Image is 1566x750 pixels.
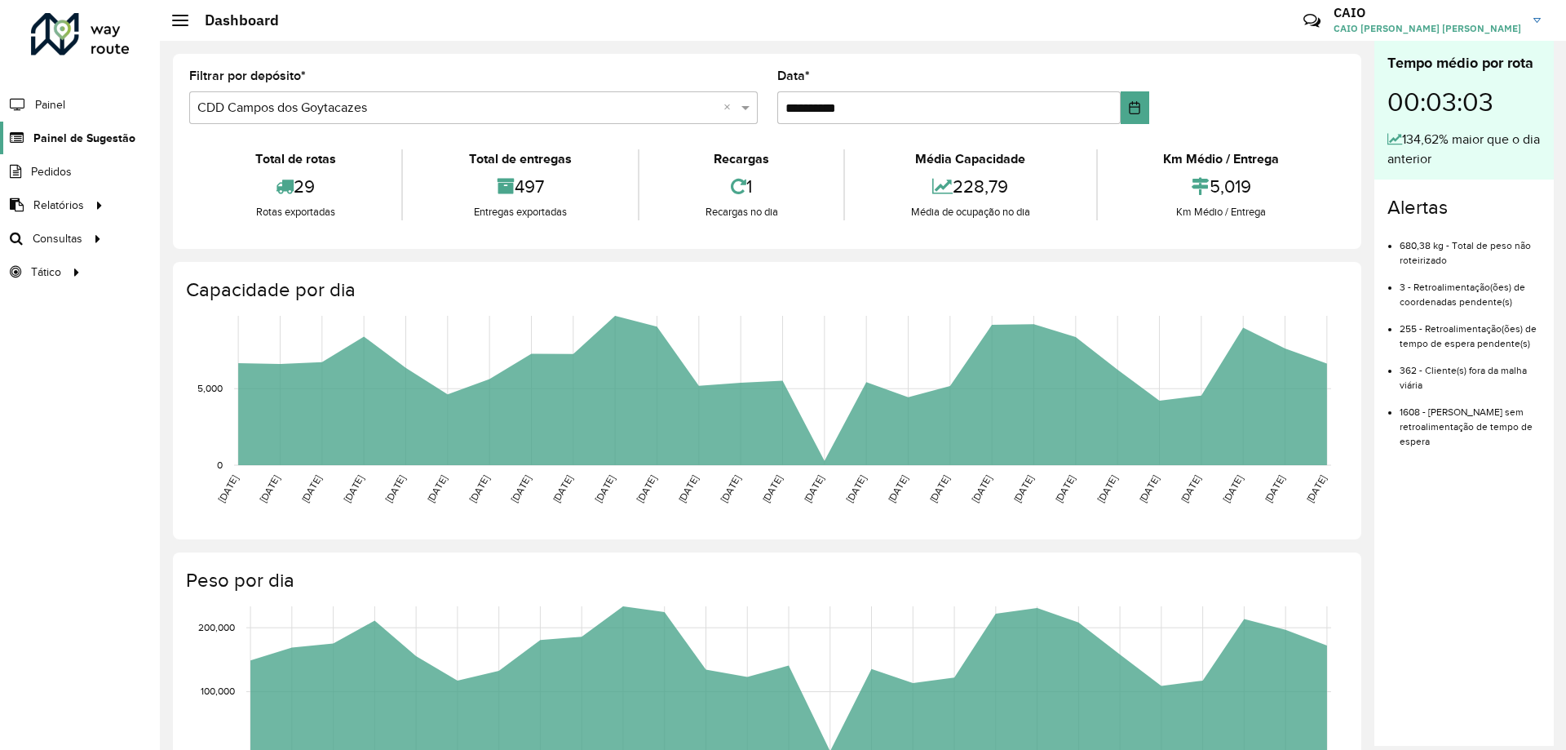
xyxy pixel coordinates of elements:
text: 100,000 [201,686,235,697]
div: 1 [644,169,839,204]
div: Rotas exportadas [193,204,397,220]
text: [DATE] [551,473,574,504]
text: [DATE] [1095,473,1119,504]
button: Choose Date [1121,91,1149,124]
div: 5,019 [1102,169,1341,204]
div: 00:03:03 [1387,74,1541,130]
label: Data [777,66,810,86]
h2: Dashboard [188,11,279,29]
div: Total de rotas [193,149,397,169]
text: [DATE] [886,473,909,504]
div: Recargas no dia [644,204,839,220]
div: 29 [193,169,397,204]
text: [DATE] [970,473,993,504]
div: 228,79 [849,169,1091,204]
label: Filtrar por depósito [189,66,306,86]
span: Tático [31,264,61,281]
span: Painel [35,96,65,113]
li: 3 - Retroalimentação(ões) de coordenadas pendente(s) [1400,268,1541,309]
div: Km Médio / Entrega [1102,149,1341,169]
text: [DATE] [760,473,784,504]
div: Total de entregas [407,149,633,169]
div: Entregas exportadas [407,204,633,220]
h3: CAIO [1334,5,1521,20]
div: 134,62% maior que o dia anterior [1387,130,1541,169]
h4: Alertas [1387,196,1541,220]
text: 200,000 [198,622,235,632]
text: [DATE] [802,473,825,504]
div: Média de ocupação no dia [849,204,1091,220]
text: [DATE] [593,473,617,504]
text: [DATE] [467,473,491,504]
span: Consultas [33,230,82,247]
text: [DATE] [676,473,700,504]
span: Painel de Sugestão [33,130,135,147]
span: CAIO [PERSON_NAME] [PERSON_NAME] [1334,21,1521,36]
text: [DATE] [1304,473,1328,504]
text: [DATE] [1263,473,1286,504]
text: [DATE] [1221,473,1245,504]
li: 362 - Cliente(s) fora da malha viária [1400,351,1541,393]
text: [DATE] [1053,473,1077,504]
span: Relatórios [33,197,84,214]
a: Contato Rápido [1294,3,1329,38]
text: [DATE] [425,473,449,504]
text: [DATE] [383,473,407,504]
text: 0 [217,459,223,470]
div: Km Médio / Entrega [1102,204,1341,220]
li: 255 - Retroalimentação(ões) de tempo de espera pendente(s) [1400,309,1541,351]
h4: Peso por dia [186,569,1345,592]
span: Pedidos [31,163,72,180]
text: [DATE] [342,473,365,504]
text: [DATE] [635,473,658,504]
text: [DATE] [1137,473,1161,504]
li: 1608 - [PERSON_NAME] sem retroalimentação de tempo de espera [1400,393,1541,449]
text: [DATE] [509,473,533,504]
text: [DATE] [719,473,742,504]
div: 497 [407,169,633,204]
text: [DATE] [844,473,868,504]
text: 5,000 [197,383,223,393]
h4: Capacidade por dia [186,278,1345,302]
div: Tempo médio por rota [1387,52,1541,74]
text: [DATE] [299,473,323,504]
li: 680,38 kg - Total de peso não roteirizado [1400,226,1541,268]
text: [DATE] [927,473,951,504]
text: [DATE] [1011,473,1035,504]
div: Recargas [644,149,839,169]
text: [DATE] [216,473,240,504]
div: Média Capacidade [849,149,1091,169]
text: [DATE] [1179,473,1202,504]
span: Clear all [723,98,737,118]
text: [DATE] [258,473,281,504]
